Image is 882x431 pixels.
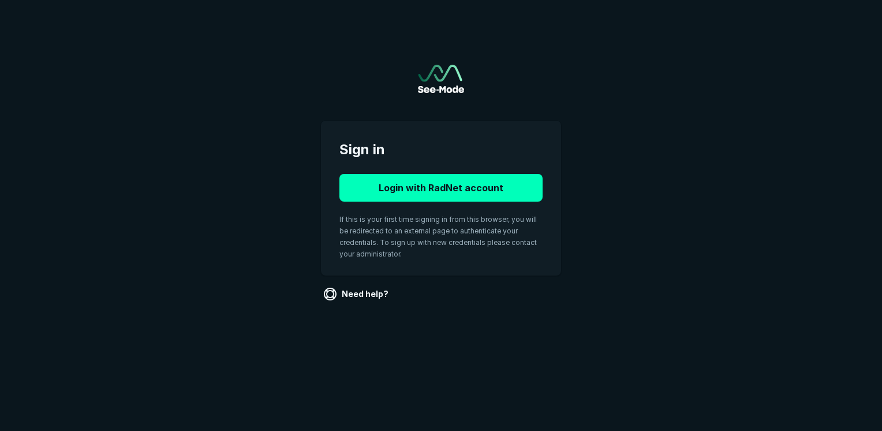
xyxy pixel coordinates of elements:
[339,139,543,160] span: Sign in
[321,285,393,303] a: Need help?
[339,174,543,202] button: Login with RadNet account
[418,65,464,93] img: See-Mode Logo
[418,65,464,93] a: Go to sign in
[339,215,537,258] span: If this is your first time signing in from this browser, you will be redirected to an external pa...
